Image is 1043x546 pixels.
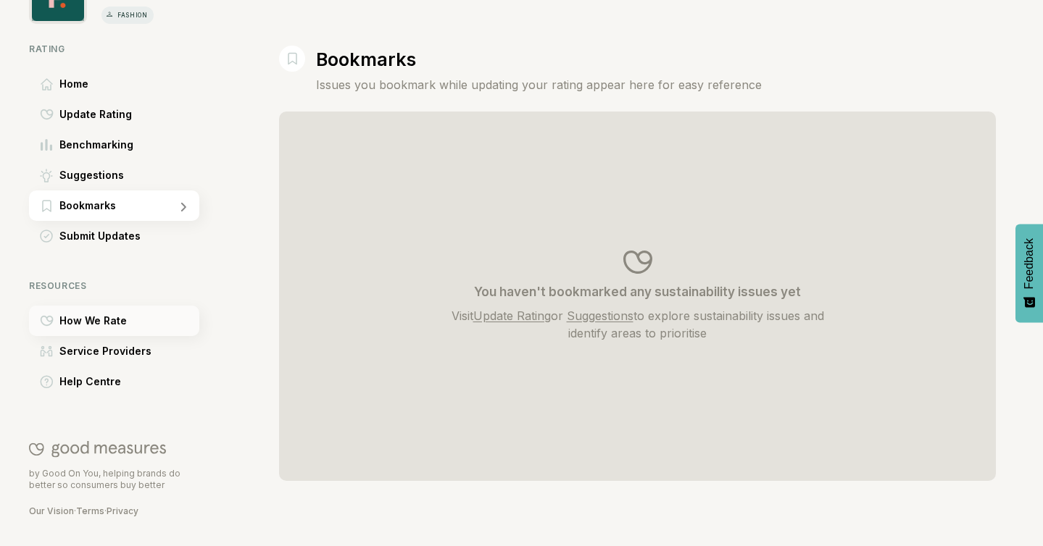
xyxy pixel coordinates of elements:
[29,190,201,221] a: BookmarksBookmarks
[40,169,53,182] img: Suggestions
[1023,238,1036,289] span: Feedback
[59,197,116,214] span: Bookmarks
[40,109,54,120] img: Update Rating
[29,160,201,190] a: SuggestionsSuggestions
[59,227,141,245] span: Submit Updates
[41,139,52,151] img: Benchmarking
[435,307,841,342] div: Visit or to explore sustainability issues and identify areas to prioritise
[40,315,54,327] img: How We Rate
[567,308,633,323] a: Suggestions
[316,49,762,70] h1: Bookmarks
[1015,224,1043,322] button: Feedback - Show survey
[59,106,132,123] span: Update Rating
[59,373,121,390] span: Help Centre
[29,336,201,366] a: Service ProvidersService Providers
[59,312,127,329] span: How We Rate
[59,75,88,93] span: Home
[104,9,115,20] img: vertical icon
[59,136,133,154] span: Benchmarking
[979,482,1029,532] iframe: Website support platform help button
[41,78,53,91] img: Home
[29,505,199,517] div: · ·
[316,76,762,93] h4: Issues you bookmark while updating your rating appear here for easy reference
[40,345,53,357] img: Service Providers
[76,505,104,516] a: Terms
[29,505,74,516] a: Our Vision
[42,200,51,212] img: Bookmarks
[288,46,297,72] img: Bookmarks
[115,9,151,21] p: fashion
[29,280,201,291] div: Resources
[474,285,801,300] div: You haven't bookmarked any sustainability issues yet
[623,251,652,274] img: Updates
[29,440,166,458] img: Good On You
[29,69,201,99] a: HomeHome
[29,468,199,491] p: by Good On You, helping brands do better so consumers buy better
[59,343,151,360] span: Service Providers
[29,221,201,251] a: Submit UpdatesSubmit Updates
[29,130,201,160] a: BenchmarkingBenchmarking
[40,230,53,243] img: Submit Updates
[29,43,201,54] div: Rating
[29,306,201,336] a: How We RateHow We Rate
[107,505,138,516] a: Privacy
[59,167,124,184] span: Suggestions
[29,99,201,130] a: Update RatingUpdate Rating
[29,366,201,397] a: Help CentreHelp Centre
[473,308,551,323] a: Update Rating
[40,375,54,389] img: Help Centre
